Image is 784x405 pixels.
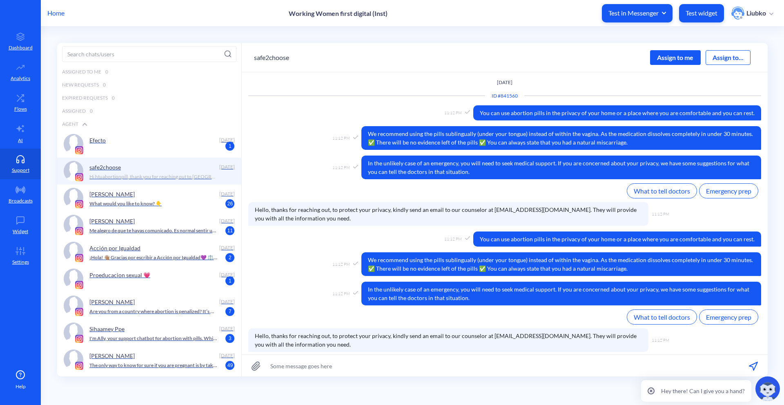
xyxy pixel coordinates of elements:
[225,361,234,370] span: 49
[90,107,93,115] span: 0
[218,298,235,305] div: [DATE]
[75,281,83,289] img: platform icon
[75,335,83,343] img: platform icon
[225,334,234,343] span: 3
[57,105,241,118] div: Assigned
[225,199,234,208] span: 26
[89,218,135,225] p: [PERSON_NAME]
[57,65,241,78] div: Assigned to me
[332,135,350,141] span: 11:12 PM
[57,292,241,319] a: platform icon[PERSON_NAME] [DATE]Are you from a country where abortion is penalized? It’s more se...
[242,355,768,377] input: Some message goes here
[361,252,761,276] span: We recommend using the pills sublingually (under your tongue) instead of within the vagina. As th...
[57,238,241,265] a: platform iconAcción por Igualdad [DATE]¡Hola! 👋🏽 Gracias por escribir a Acción por Igualdad💜 ⚖️P...
[289,9,388,17] p: Working Women first digital (Inst)
[12,167,29,174] p: Support
[57,211,241,238] a: platform icon[PERSON_NAME] [DATE]Me alegro de que te hayas comunicado. Es normal sentir una varie...
[254,53,289,62] button: safe2choose
[746,9,766,18] p: Liubko
[75,146,83,154] img: platform icon
[62,46,236,62] input: Search chats/users
[75,227,83,235] img: platform icon
[634,313,690,321] span: What to tell doctors
[57,131,241,158] a: platform iconEfecto [DATE]
[9,197,33,205] p: Broadcasts
[89,191,135,198] p: [PERSON_NAME]
[89,352,135,359] p: [PERSON_NAME]
[57,91,241,105] div: Expired Requests
[14,105,27,113] p: Flows
[225,276,234,285] span: 1
[755,376,780,401] img: copilot-icon.svg
[706,187,751,195] span: Emergency prep
[89,164,121,171] p: safe2choose
[679,4,724,22] button: Test widget
[18,137,23,144] p: AI
[473,105,761,120] span: You can use abortion pills in the privacy of your home or a place where you are comfortable and y...
[89,173,218,180] p: Hi htuabortionpill, thank you for reaching out to [GEOGRAPHIC_DATA]. Kindly tell us the country y...
[75,254,83,262] img: platform icon
[9,44,33,51] p: Dashboard
[89,254,218,261] p: ¡Hola! 👋🏽 Gracias por escribir a Acción por Igualdad💜 ⚖️Para consultas sobre derechos sexuales y ...
[57,319,241,346] a: platform iconSihaamey Ppe [DATE]I'm Ally, your support chatbot for abortion with pills. Which lan...
[361,126,761,150] span: We recommend using the pills sublingually (under your tongue) instead of within the vagina. As th...
[225,142,234,151] span: 1
[75,200,83,208] img: platform icon
[218,136,235,144] div: [DATE]
[602,4,673,22] button: Test in Messenger
[89,245,140,251] p: Acción por Igualdad
[650,50,701,65] div: Assign to me
[661,387,745,395] p: Hey there! Can I give you a hand?
[57,346,241,373] a: platform icon[PERSON_NAME] [DATE]The only way to know for sure if you are pregnant is by taking a...
[248,328,648,352] span: Hello, thanks for reaching out, to protect your privacy, kindly send an email to our counselor at...
[332,291,350,297] span: 11:12 PM
[706,313,751,321] span: Emergency prep
[225,226,234,235] span: 11
[218,163,235,171] div: [DATE]
[727,6,777,20] button: user photoLiubko
[444,236,462,242] span: 11:12 PM
[627,309,697,325] button: What to tell doctors
[16,383,26,390] span: Help
[686,9,717,17] p: Test widget
[218,352,235,359] div: [DATE]
[89,325,125,332] p: Sihaamey Ppe
[57,265,241,292] a: platform iconProeducacion sexual 💗 [DATE]
[218,325,235,332] div: [DATE]
[473,231,761,247] span: You can use abortion pills in the privacy of your home or a place where you are comfortable and y...
[89,271,150,278] p: Proeducacion sexual 💗
[218,190,235,198] div: [DATE]
[89,308,218,315] p: Are you from a country where abortion is penalized? It’s more secure to speak with [PERSON_NAME] ...
[627,183,697,198] button: What to tell doctors
[12,258,29,266] p: Settings
[89,137,106,144] p: Efecto
[13,228,28,235] p: Widget
[225,307,234,316] span: 7
[218,217,235,225] div: [DATE]
[248,79,761,86] p: [DATE]
[485,92,524,100] div: Conversation ID
[361,156,761,179] span: In the unlikely case of an emergency, you will need to seek medical support. If you are concerned...
[608,9,666,18] span: Test in Messenger
[89,335,218,342] p: I'm Ally, your support chatbot for abortion with pills. Which language do you prefer? Soy Ally, t...
[361,282,761,305] span: In the unlikely case of an emergency, you will need to seek medical support. If you are concerned...
[75,173,83,181] img: platform icon
[652,211,669,217] span: 11:12 PM
[699,309,758,325] button: Emergency prep
[731,7,744,20] img: user photo
[47,8,65,18] p: Home
[699,183,758,198] button: Emergency prep
[332,261,350,267] span: 11:12 PM
[634,187,690,195] span: What to tell doctors
[225,253,234,262] span: 2
[112,94,115,102] span: 0
[218,244,235,251] div: [DATE]
[57,118,241,131] div: Agent
[218,271,235,278] div: [DATE]
[103,81,106,89] span: 0
[89,227,218,234] p: Me alegro de que te hayas comunicado. Es normal sentir una variedad de emociones. Puedo ayudarte ...
[57,78,241,91] div: New Requests
[75,308,83,316] img: platform icon
[105,68,108,76] span: 0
